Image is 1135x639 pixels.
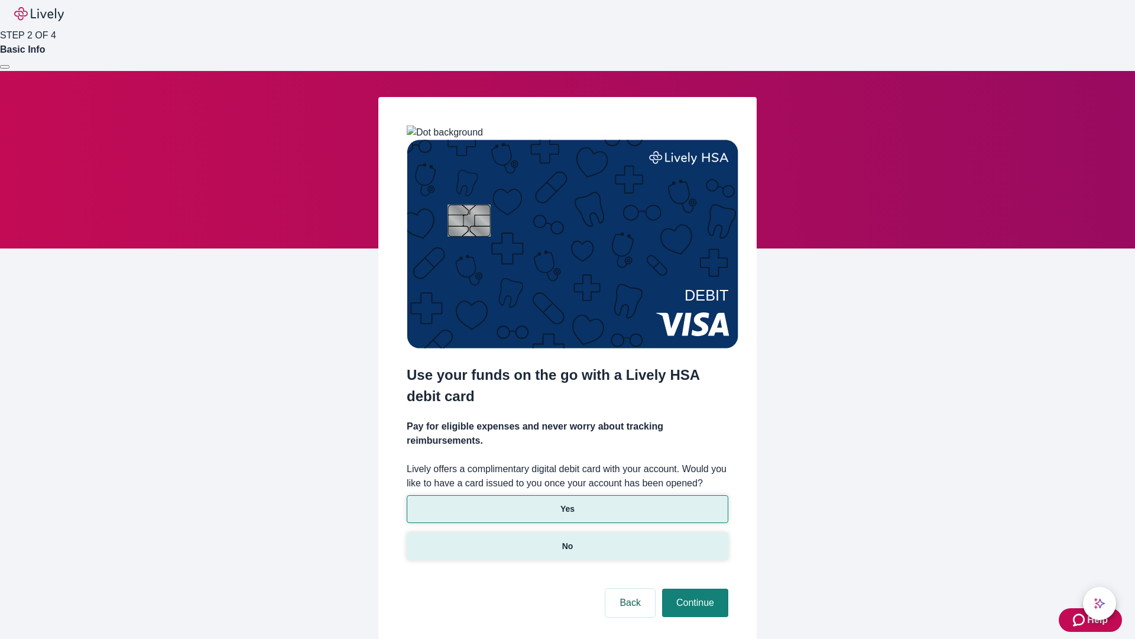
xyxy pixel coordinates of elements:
[562,540,573,553] p: No
[407,495,728,523] button: Yes
[560,503,575,515] p: Yes
[407,364,728,407] h2: Use your funds on the go with a Lively HSA debit card
[1087,613,1108,627] span: Help
[14,7,64,21] img: Lively
[407,419,728,448] h4: Pay for eligible expenses and never worry about tracking reimbursements.
[407,462,728,490] label: Lively offers a complimentary digital debit card with your account. Would you like to have a card...
[407,125,483,140] img: Dot background
[1073,613,1087,627] svg: Zendesk support icon
[407,532,728,560] button: No
[662,589,728,617] button: Continue
[605,589,655,617] button: Back
[1059,608,1122,632] button: Zendesk support iconHelp
[407,140,738,348] img: Debit card
[1083,587,1116,620] button: chat
[1094,598,1105,609] svg: Lively AI Assistant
